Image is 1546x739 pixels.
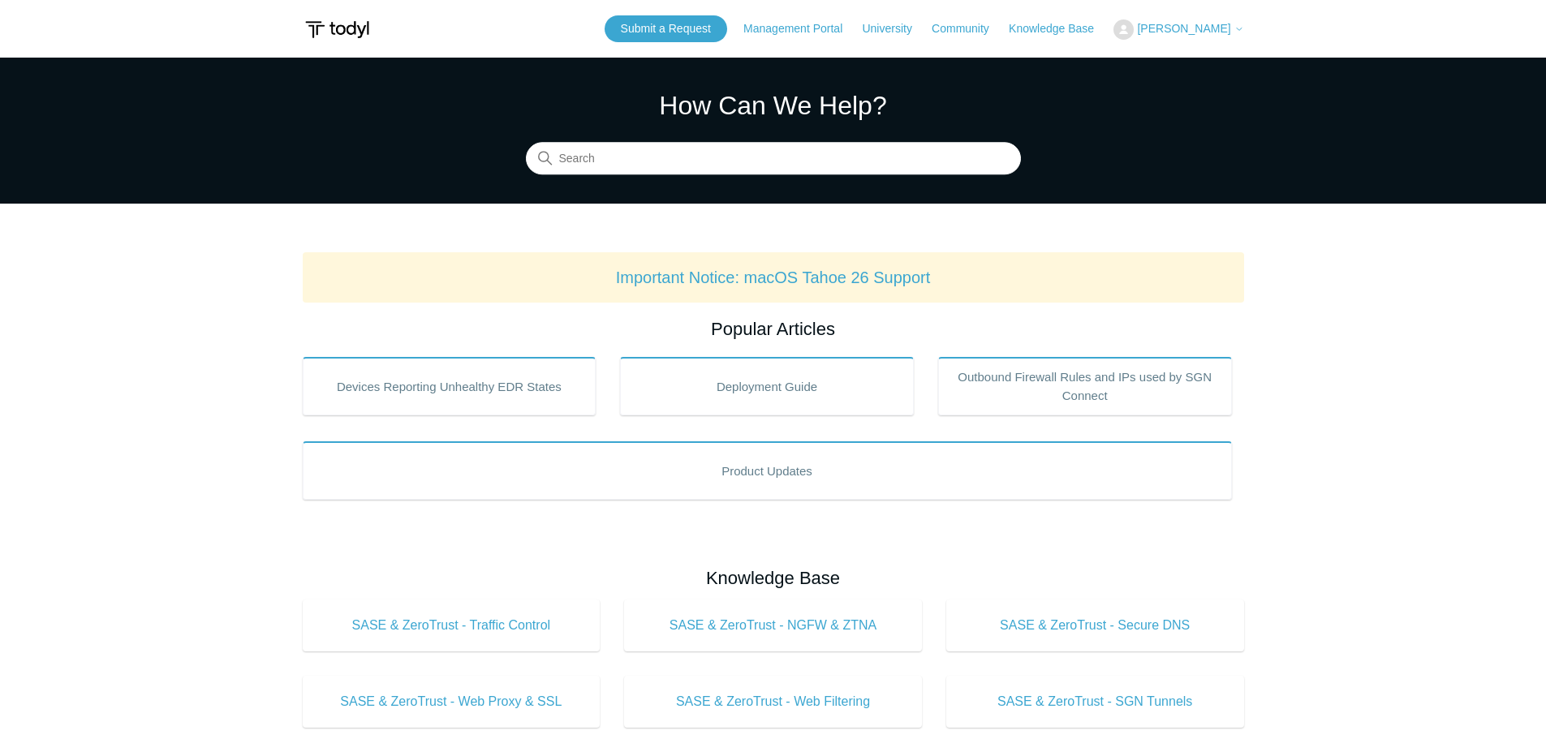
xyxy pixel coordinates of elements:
a: Deployment Guide [620,357,914,415]
img: Todyl Support Center Help Center home page [303,15,372,45]
a: Devices Reporting Unhealthy EDR States [303,357,596,415]
span: [PERSON_NAME] [1137,22,1230,35]
a: Knowledge Base [1009,20,1110,37]
h2: Knowledge Base [303,565,1244,591]
a: SASE & ZeroTrust - Traffic Control [303,599,601,651]
a: SASE & ZeroTrust - Web Filtering [624,676,922,728]
h2: Popular Articles [303,316,1244,342]
a: SASE & ZeroTrust - Web Proxy & SSL [303,676,601,728]
span: SASE & ZeroTrust - SGN Tunnels [971,692,1220,711]
a: SASE & ZeroTrust - NGFW & ZTNA [624,599,922,651]
span: SASE & ZeroTrust - Web Filtering [648,692,898,711]
a: University [862,20,928,37]
a: Community [932,20,1006,37]
span: SASE & ZeroTrust - Secure DNS [971,616,1220,635]
a: SASE & ZeroTrust - SGN Tunnels [946,676,1244,728]
a: Product Updates [303,441,1232,500]
a: Submit a Request [605,15,727,42]
span: SASE & ZeroTrust - NGFW & ZTNA [648,616,898,635]
h1: How Can We Help? [526,86,1021,125]
a: SASE & ZeroTrust - Secure DNS [946,599,1244,651]
span: SASE & ZeroTrust - Traffic Control [327,616,576,635]
a: Management Portal [743,20,859,37]
button: [PERSON_NAME] [1113,19,1243,40]
span: SASE & ZeroTrust - Web Proxy & SSL [327,692,576,711]
input: Search [526,143,1021,175]
a: Important Notice: macOS Tahoe 26 Support [616,269,931,286]
a: Outbound Firewall Rules and IPs used by SGN Connect [938,357,1232,415]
